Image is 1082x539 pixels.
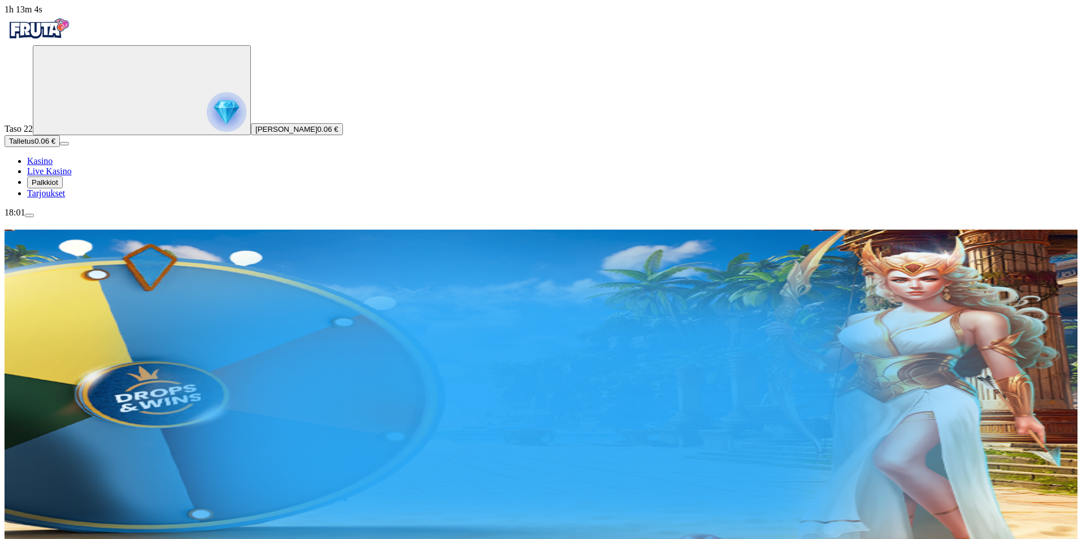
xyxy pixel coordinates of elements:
span: Talletus [9,137,34,145]
a: diamond iconKasino [27,156,53,166]
span: Taso 22 [5,124,33,133]
a: gift-inverted iconTarjoukset [27,188,65,198]
a: poker-chip iconLive Kasino [27,166,72,176]
button: Talletusplus icon0.06 € [5,135,60,147]
span: Palkkiot [32,178,58,187]
span: 0.06 € [318,125,338,133]
span: user session time [5,5,42,14]
img: reward progress [207,92,246,132]
img: Fruta [5,15,72,43]
button: reward iconPalkkiot [27,176,63,188]
span: [PERSON_NAME] [255,125,318,133]
button: [PERSON_NAME]0.06 € [251,123,343,135]
button: menu [25,214,34,217]
a: Fruta [5,35,72,45]
span: Kasino [27,156,53,166]
nav: Primary [5,15,1077,199]
span: 18:01 [5,208,25,217]
button: reward progress [33,45,251,135]
span: 0.06 € [34,137,55,145]
span: Live Kasino [27,166,72,176]
button: menu [60,142,69,145]
span: Tarjoukset [27,188,65,198]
